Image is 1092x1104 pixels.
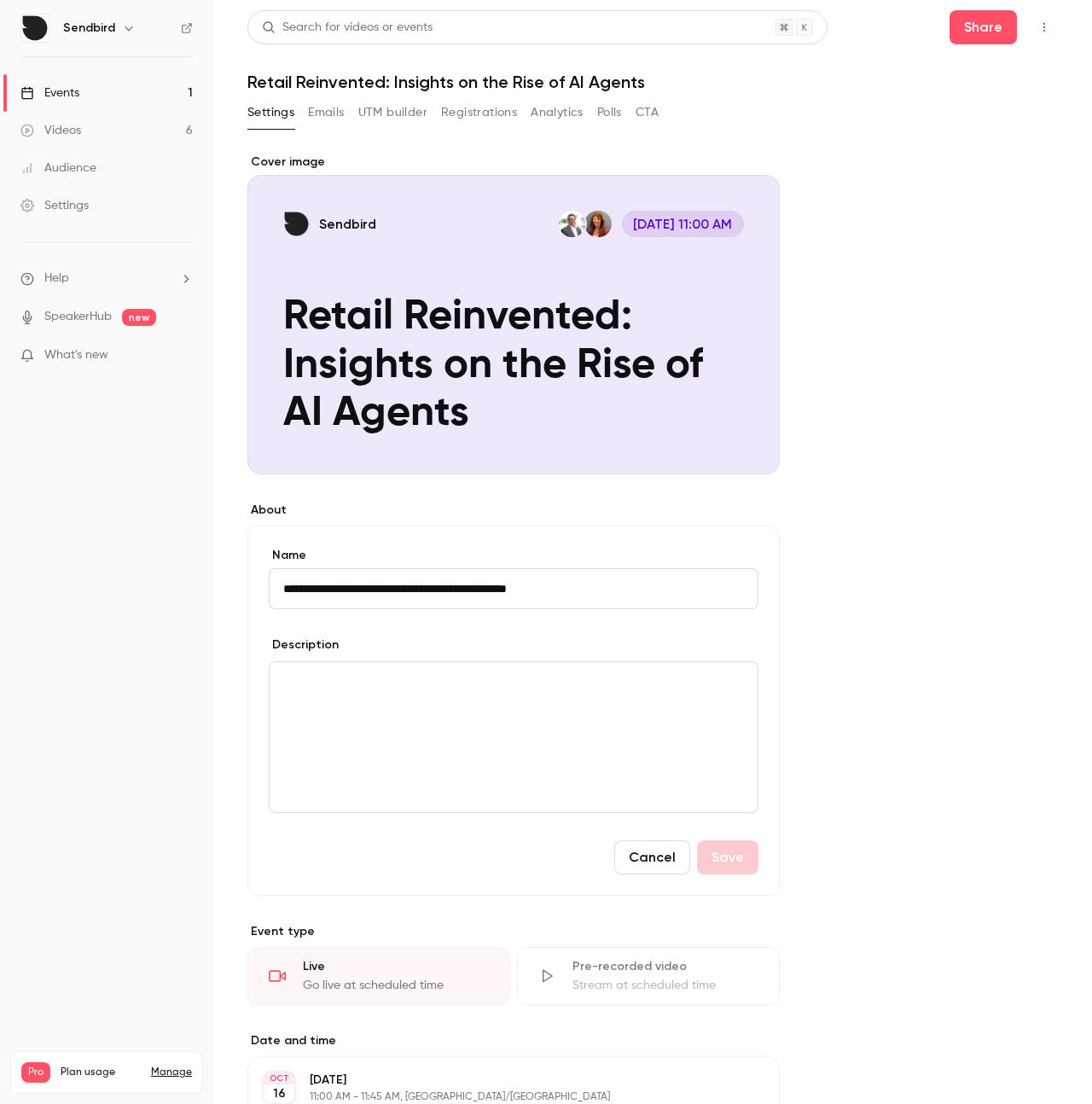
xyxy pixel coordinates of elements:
[20,270,193,288] li: help-dropdown-opener
[636,99,659,126] button: CTA
[247,947,510,1005] div: LiveGo live at scheduled time
[63,20,115,37] h6: Sendbird
[308,99,344,126] button: Emails
[20,84,79,102] div: Events
[597,99,622,126] button: Polls
[172,348,193,363] iframe: Noticeable Trigger
[44,270,69,288] span: Help
[303,977,489,994] div: Go live at scheduled time
[273,1085,286,1102] p: 16
[269,661,758,813] section: description
[310,1090,689,1104] p: 11:00 AM - 11:45 AM, [GEOGRAPHIC_DATA]/[GEOGRAPHIC_DATA]
[61,1066,141,1079] span: Plan usage
[441,99,517,126] button: Registrations
[310,1072,689,1089] p: [DATE]
[122,309,156,326] span: new
[151,1066,192,1079] a: Manage
[303,958,489,975] div: Live
[264,1072,294,1084] div: OCT
[358,99,427,126] button: UTM builder
[247,502,780,519] label: About
[572,977,758,994] div: Stream at scheduled time
[270,662,758,812] div: To enrich screen reader interactions, please activate Accessibility in Grammarly extension settings
[20,122,81,139] div: Videos
[21,1062,50,1083] span: Pro
[270,662,758,812] div: editor
[20,160,96,177] div: Audience
[269,547,758,564] label: Name
[247,1032,780,1049] label: Date and time
[262,19,433,37] div: Search for videos or events
[44,346,108,364] span: What's new
[269,636,339,654] label: Description
[21,15,49,42] img: Sendbird
[247,923,780,940] p: Event type
[247,72,1058,92] h1: Retail Reinvented: Insights on the Rise of AI Agents
[247,154,780,171] label: Cover image
[44,308,112,326] a: SpeakerHub
[20,197,89,214] div: Settings
[572,958,758,975] div: Pre-recorded video
[950,10,1017,44] button: Share
[517,947,780,1005] div: Pre-recorded videoStream at scheduled time
[614,840,690,874] button: Cancel
[531,99,584,126] button: Analytics
[247,154,780,474] section: Cover image
[247,99,294,126] button: Settings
